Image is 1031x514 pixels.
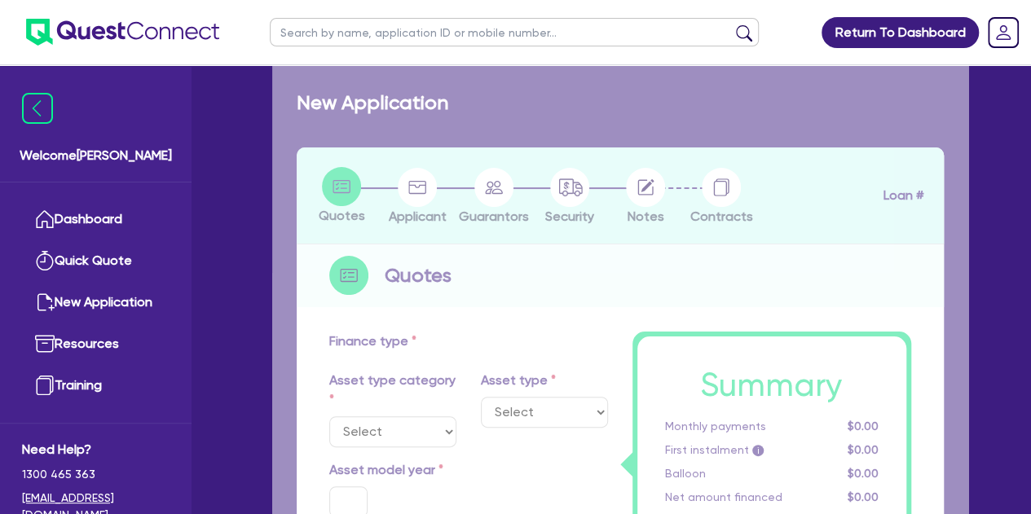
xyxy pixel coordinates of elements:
[35,376,55,395] img: training
[20,146,172,165] span: Welcome [PERSON_NAME]
[22,323,170,365] a: Resources
[22,365,170,406] a: Training
[22,199,170,240] a: Dashboard
[22,282,170,323] a: New Application
[22,466,170,483] span: 1300 465 363
[822,17,979,48] a: Return To Dashboard
[22,440,170,459] span: Need Help?
[22,93,53,124] img: icon-menu-close
[35,334,55,354] img: resources
[26,19,219,46] img: quest-connect-logo-blue
[22,240,170,282] a: Quick Quote
[35,292,55,312] img: new-application
[35,251,55,270] img: quick-quote
[982,11,1024,54] a: Dropdown toggle
[270,18,759,46] input: Search by name, application ID or mobile number...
